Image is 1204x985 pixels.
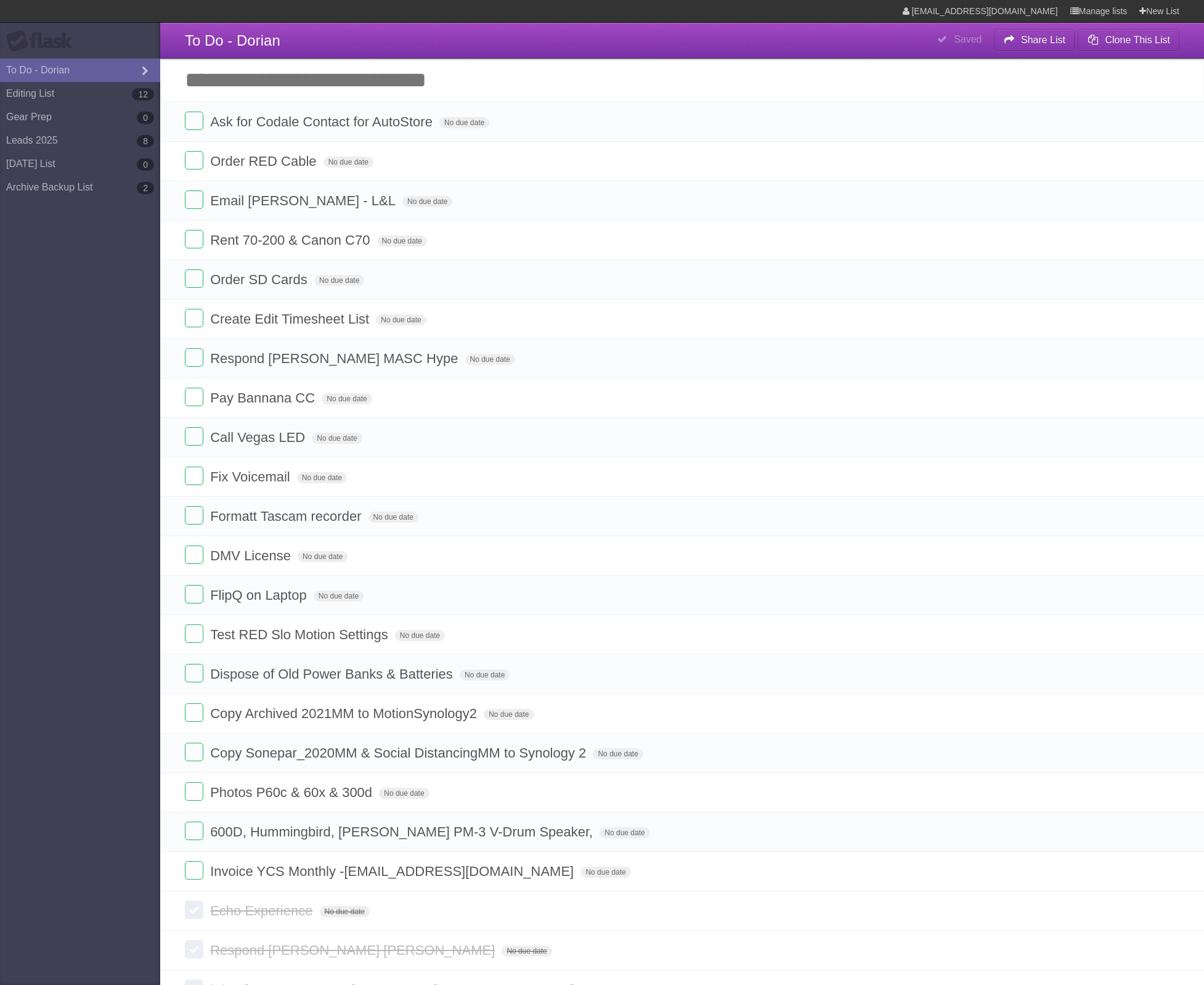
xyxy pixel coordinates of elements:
[210,548,294,563] span: DMV License
[185,151,203,170] label: Done
[210,193,399,208] span: Email [PERSON_NAME] - L&L
[502,946,551,957] span: No due date
[460,669,510,681] span: No due date
[185,861,203,880] label: Done
[314,275,364,286] span: No due date
[297,472,347,483] span: No due date
[185,230,203,248] label: Done
[210,311,372,327] span: Create Edit Timesheet List
[137,182,154,194] b: 2
[6,30,80,52] div: Flask
[210,824,596,840] span: 600D, Hummingbird, [PERSON_NAME] PM-3 V-Drum Speaker,
[379,788,429,799] span: No due date
[210,114,436,129] span: Ask for Codale Contact for AutoStore
[314,591,364,602] span: No due date
[137,158,154,171] b: 0
[210,430,308,445] span: Call Vegas LED
[484,709,534,720] span: No due date
[185,624,203,643] label: Done
[185,388,203,406] label: Done
[298,551,348,562] span: No due date
[185,585,203,603] label: Done
[185,269,203,288] label: Done
[323,157,373,168] span: No due date
[137,112,154,124] b: 0
[210,390,318,406] span: Pay Bannana CC
[210,706,480,721] span: Copy Archived 2021MM to MotionSynology2
[312,433,362,444] span: No due date
[465,354,515,365] span: No due date
[1105,35,1170,45] b: Clone This List
[210,864,577,879] span: Invoice YCS Monthly - [EMAIL_ADDRESS][DOMAIN_NAME]
[210,351,461,366] span: Respond [PERSON_NAME] MASC Hype
[377,235,427,247] span: No due date
[210,745,589,761] span: Copy Sonepar_2020MM & Social DistancingMM to Synology 2
[210,153,319,169] span: Order RED Cable
[185,822,203,840] label: Done
[185,901,203,919] label: Done
[210,587,310,603] span: FlipQ on Laptop
[185,546,203,564] label: Done
[132,88,154,100] b: 12
[320,906,370,917] span: No due date
[210,785,375,800] span: Photos P60c & 60x & 300d
[210,942,498,958] span: Respond [PERSON_NAME] [PERSON_NAME]
[210,469,293,484] span: Fix Voicemail
[185,190,203,209] label: Done
[185,940,203,958] label: Done
[402,196,452,207] span: No due date
[185,32,280,49] span: To Do - Dorian
[210,272,311,287] span: Order SD Cards
[185,703,203,722] label: Done
[185,506,203,525] label: Done
[593,748,643,759] span: No due date
[210,627,391,642] span: Test RED Slo Motion Settings
[137,135,154,147] b: 8
[185,112,203,130] label: Done
[580,867,630,878] span: No due date
[439,117,489,128] span: No due date
[185,467,203,485] label: Done
[185,782,203,801] label: Done
[376,314,426,325] span: No due date
[185,664,203,682] label: Done
[185,348,203,367] label: Done
[954,34,982,44] b: Saved
[210,666,456,682] span: Dispose of Old Power Banks & Batteries
[210,509,364,524] span: Formatt Tascam recorder
[1021,35,1065,45] b: Share List
[210,232,373,248] span: Rent 70-200 & Canon C70
[994,29,1075,51] button: Share List
[368,512,418,523] span: No due date
[185,743,203,761] label: Done
[600,827,649,838] span: No due date
[185,427,203,446] label: Done
[1078,29,1179,51] button: Clone This List
[395,630,445,641] span: No due date
[185,309,203,327] label: Done
[322,393,372,404] span: No due date
[210,903,315,918] span: Echo Experience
